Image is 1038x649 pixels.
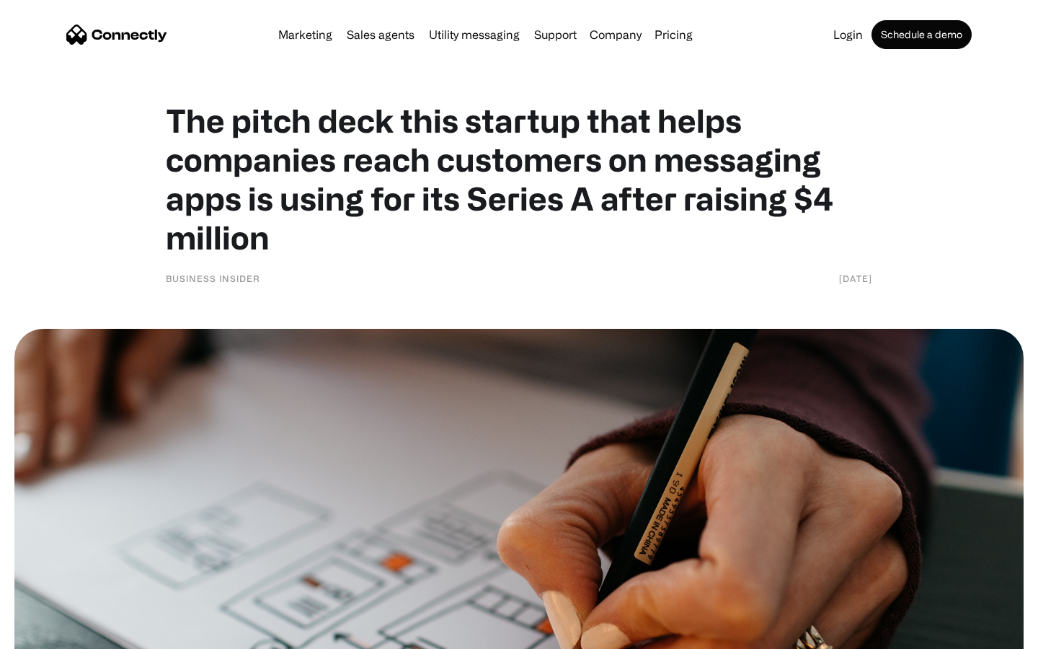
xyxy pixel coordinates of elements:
[871,20,972,49] a: Schedule a demo
[528,29,582,40] a: Support
[423,29,525,40] a: Utility messaging
[166,101,872,257] h1: The pitch deck this startup that helps companies reach customers on messaging apps is using for i...
[590,25,642,45] div: Company
[839,271,872,286] div: [DATE]
[272,29,338,40] a: Marketing
[649,29,698,40] a: Pricing
[828,29,869,40] a: Login
[166,271,260,286] div: Business Insider
[341,29,420,40] a: Sales agents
